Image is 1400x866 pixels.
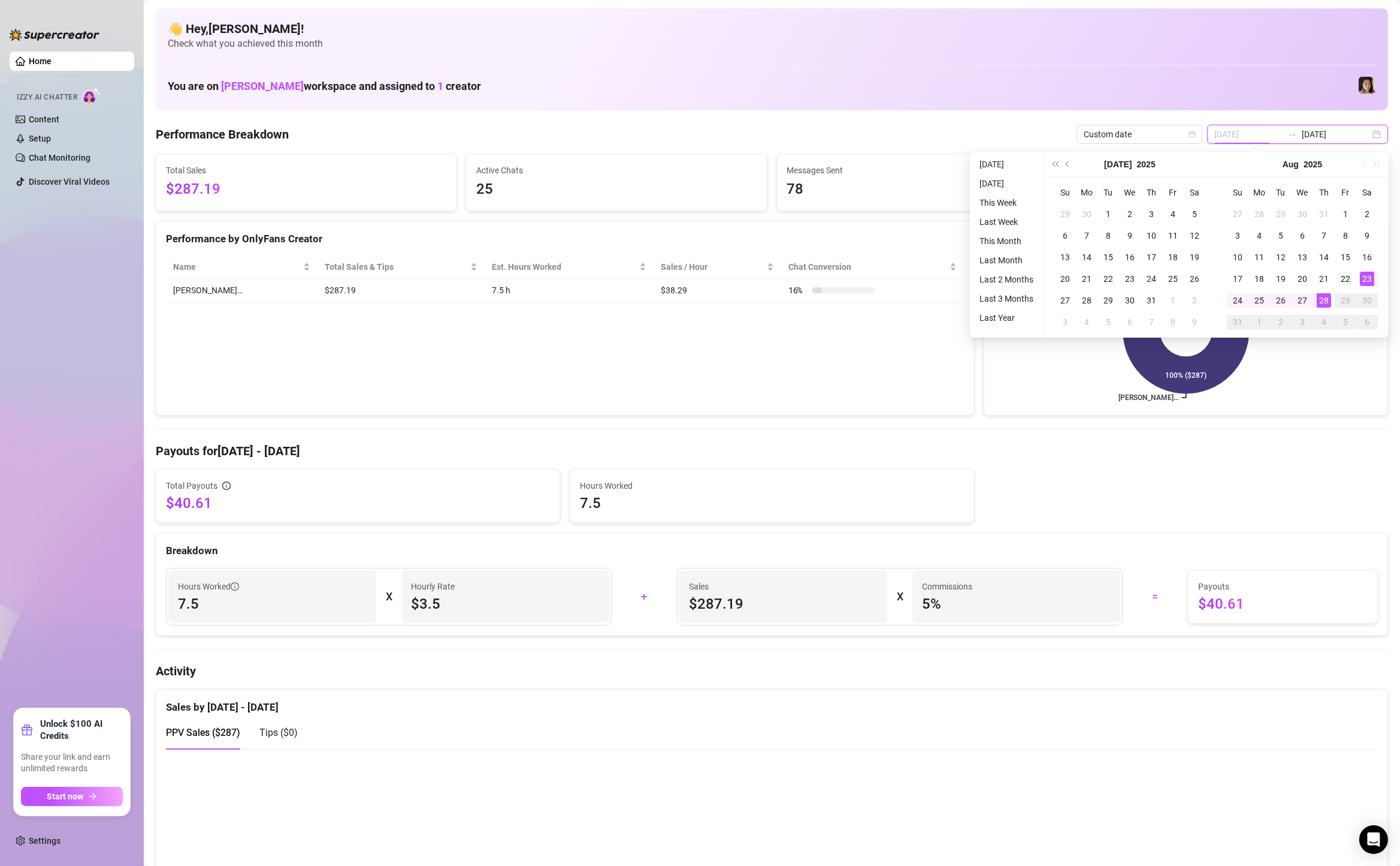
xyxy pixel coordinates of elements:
[1162,311,1184,333] td: 2025-08-08
[580,479,964,492] span: Hours Worked
[788,284,808,297] span: 16 %
[1274,207,1288,221] div: 29
[173,260,301,273] span: Name
[1141,290,1162,311] td: 2025-07-31
[1227,268,1248,290] td: 2025-08-17
[1123,315,1137,329] div: 6
[975,176,1038,191] li: [DATE]
[1230,315,1245,329] div: 31
[1295,228,1310,243] div: 6
[787,178,1068,201] span: 78
[1162,290,1184,311] td: 2025-08-01
[168,37,1376,50] span: Check what you achieved this month
[1227,225,1248,246] td: 2025-08-03
[1162,268,1184,290] td: 2025-07-25
[1338,250,1353,264] div: 15
[1141,203,1162,225] td: 2025-07-03
[1076,290,1097,311] td: 2025-07-28
[1335,311,1356,333] td: 2025-09-05
[1162,225,1184,246] td: 2025-07-11
[1144,293,1159,308] div: 31
[1097,246,1119,268] td: 2025-07-15
[1166,250,1180,264] div: 18
[1317,315,1331,329] div: 4
[1287,130,1297,139] span: to
[1252,250,1266,264] div: 11
[166,727,240,738] span: PPV Sales ( $287 )
[1295,272,1310,286] div: 20
[259,727,298,738] span: Tips ( $0 )
[1187,250,1202,264] div: 19
[1270,246,1292,268] td: 2025-08-12
[1274,250,1288,264] div: 12
[1313,203,1335,225] td: 2025-07-31
[222,482,231,490] span: info-circle
[1187,272,1202,286] div: 26
[1076,225,1097,246] td: 2025-07-07
[411,594,600,614] span: $3.5
[1076,268,1097,290] td: 2025-07-21
[1097,268,1119,290] td: 2025-07-22
[1058,250,1072,264] div: 13
[975,253,1038,267] li: Last Month
[1252,207,1266,221] div: 28
[1295,293,1310,308] div: 27
[781,255,964,279] th: Chat Conversion
[1302,128,1370,141] input: End date
[1119,182,1141,203] th: We
[1356,311,1378,333] td: 2025-09-06
[1304,152,1322,176] button: Choose a year
[166,479,217,492] span: Total Payouts
[1230,272,1245,286] div: 17
[1119,311,1141,333] td: 2025-08-06
[1356,246,1378,268] td: 2025-08-16
[1144,250,1159,264] div: 17
[1335,246,1356,268] td: 2025-08-15
[168,80,481,93] h1: You are on workspace and assigned to creator
[1058,207,1072,221] div: 29
[1313,246,1335,268] td: 2025-08-14
[1214,128,1283,141] input: Start date
[922,594,1111,614] span: 5 %
[1166,272,1180,286] div: 25
[1295,207,1310,221] div: 30
[10,29,99,41] img: logo-BBDzfeDw.svg
[1054,290,1076,311] td: 2025-07-27
[787,164,1068,177] span: Messages Sent
[1054,268,1076,290] td: 2025-07-20
[1270,268,1292,290] td: 2025-08-19
[1123,250,1137,264] div: 16
[1252,272,1266,286] div: 18
[1076,246,1097,268] td: 2025-07-14
[1317,228,1331,243] div: 7
[1227,203,1248,225] td: 2025-07-27
[1287,130,1297,139] span: swap-right
[166,690,1378,715] div: Sales by [DATE] - [DATE]
[1062,152,1075,176] button: Previous month (PageUp)
[168,20,1376,37] h4: 👋 Hey, [PERSON_NAME] !
[1313,225,1335,246] td: 2025-08-07
[1283,152,1299,176] button: Choose a month
[1335,182,1356,203] th: Fr
[975,215,1038,229] li: Last Week
[1359,77,1375,94] img: Luna
[1187,228,1202,243] div: 12
[1292,203,1313,225] td: 2025-07-30
[476,164,757,177] span: Active Chats
[689,594,878,614] span: $287.19
[580,494,964,513] span: 7.5
[1335,225,1356,246] td: 2025-08-08
[1198,594,1368,614] span: $40.61
[1166,207,1180,221] div: 4
[1227,311,1248,333] td: 2025-08-31
[437,80,443,92] span: 1
[1313,290,1335,311] td: 2025-08-28
[476,178,757,201] span: 25
[21,724,33,736] span: gift
[1184,246,1205,268] td: 2025-07-19
[1054,225,1076,246] td: 2025-07-06
[166,543,1378,559] div: Breakdown
[1356,225,1378,246] td: 2025-08-09
[689,580,878,593] span: Sales
[231,582,239,591] span: info-circle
